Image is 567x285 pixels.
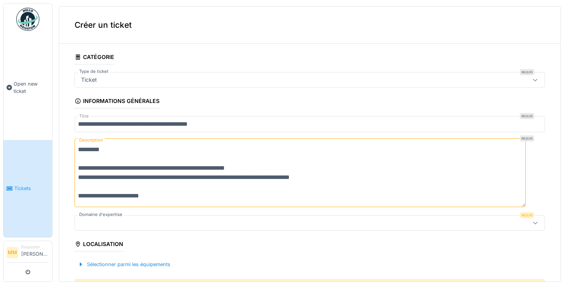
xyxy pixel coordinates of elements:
[520,135,534,142] div: Requis
[7,247,18,258] li: MM
[75,51,114,64] div: Catégorie
[78,76,100,84] div: Ticket
[14,185,49,192] span: Tickets
[78,68,110,75] label: Type de ticket
[520,212,534,218] div: Requis
[75,95,160,108] div: Informations générales
[14,80,49,95] span: Open new ticket
[75,238,123,251] div: Localisation
[21,244,49,250] div: Requester
[520,113,534,119] div: Requis
[16,8,39,31] img: Badge_color-CXgf-gQk.svg
[78,113,90,120] label: Titre
[7,244,49,263] a: MM Requester[PERSON_NAME]
[21,244,49,261] li: [PERSON_NAME]
[78,135,105,145] label: Description
[3,140,52,238] a: Tickets
[78,211,124,218] label: Domaine d'expertise
[520,69,534,75] div: Requis
[59,7,560,44] div: Créer un ticket
[3,35,52,140] a: Open new ticket
[75,259,173,270] div: Sélectionner parmi les équipements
